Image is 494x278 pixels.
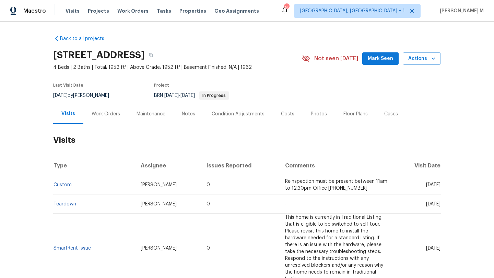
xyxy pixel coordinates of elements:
div: Floor Plans [343,111,368,117]
th: Type [53,156,135,175]
a: Custom [54,182,72,187]
a: Teardown [54,202,76,206]
span: [DATE] [164,93,179,98]
th: Visit Date [396,156,441,175]
span: Properties [179,8,206,14]
a: SmartRent Issue [54,246,91,251]
span: 4 Beds | 2 Baths | Total: 1952 ft² | Above Grade: 1952 ft² | Basement Finished: N/A | 1962 [53,64,302,71]
span: Mark Seen [368,54,393,63]
th: Assignee [135,156,201,175]
span: - [285,202,287,206]
div: Work Orders [92,111,120,117]
span: Reinspection must be present between 11am to 12:30pm Office [PHONE_NUMBER] [285,179,387,191]
span: [PERSON_NAME] M [437,8,484,14]
span: Geo Assignments [214,8,259,14]
span: Not seen [DATE] [314,55,358,62]
div: Costs [281,111,294,117]
div: Visits [61,110,75,117]
div: Cases [384,111,398,117]
div: Photos [311,111,327,117]
th: Issues Reported [201,156,280,175]
span: Tasks [157,9,171,13]
span: [PERSON_NAME] [141,246,177,251]
span: [DATE] [426,182,440,187]
span: Work Orders [117,8,149,14]
span: - [164,93,195,98]
button: Copy Address [145,49,157,61]
th: Comments [280,156,396,175]
span: [DATE] [426,246,440,251]
span: Project [154,83,169,87]
h2: Visits [53,124,441,156]
span: [DATE] [180,93,195,98]
span: Last Visit Date [53,83,83,87]
span: [PERSON_NAME] [141,182,177,187]
span: 0 [207,202,210,206]
a: Back to all projects [53,35,119,42]
span: Maestro [23,8,46,14]
span: Actions [408,54,435,63]
h2: [STREET_ADDRESS] [53,52,145,59]
button: Actions [403,52,441,65]
div: Maintenance [137,111,165,117]
span: 0 [207,182,210,187]
span: [DATE] [426,202,440,206]
span: [PERSON_NAME] [141,202,177,206]
span: Visits [66,8,80,14]
div: by [PERSON_NAME] [53,91,117,100]
div: Notes [182,111,195,117]
span: 0 [207,246,210,251]
span: BRN [154,93,229,98]
span: [DATE] [53,93,68,98]
span: [GEOGRAPHIC_DATA], [GEOGRAPHIC_DATA] + 1 [300,8,405,14]
div: Condition Adjustments [212,111,264,117]
div: 9 [284,4,289,11]
span: In Progress [200,93,228,98]
span: Projects [88,8,109,14]
button: Mark Seen [362,52,399,65]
